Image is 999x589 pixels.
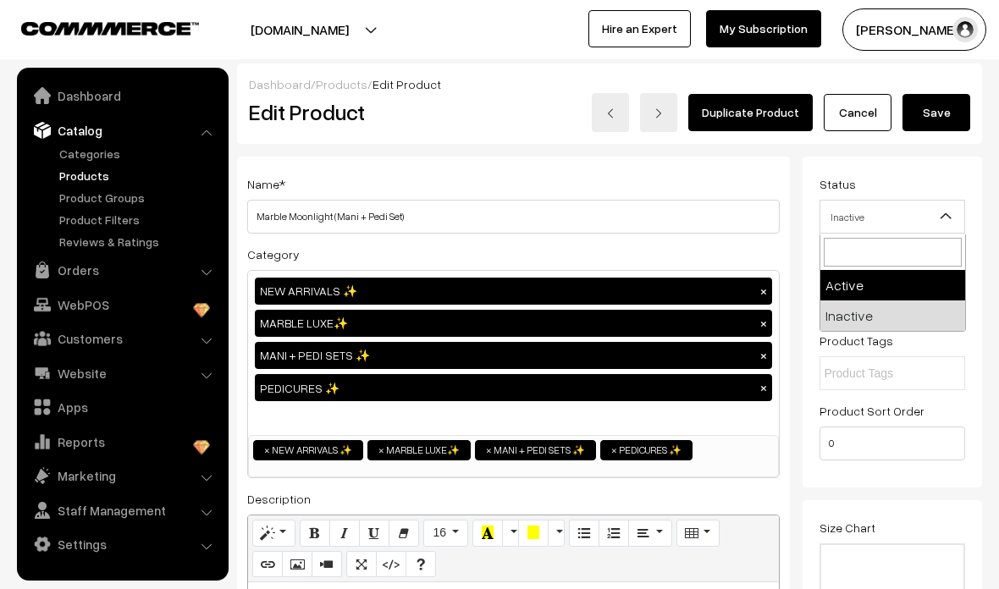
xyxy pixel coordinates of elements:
a: Products [316,77,367,91]
a: Orders [21,255,223,285]
a: My Subscription [706,10,821,47]
input: Name [247,200,780,234]
a: Website [21,358,223,388]
label: Product Tags [820,332,893,350]
div: NEW ARRIVALS ✨ [255,278,772,305]
li: MANI + PEDI SETS ✨ [475,440,596,460]
label: Product Sort Order [820,402,924,420]
label: Status [820,175,856,193]
div: MANI + PEDI SETS ✨ [255,342,772,369]
a: Reviews & Ratings [55,233,223,250]
a: Dashboard [21,80,223,111]
span: Inactive [820,200,966,234]
li: Active [820,270,965,300]
a: Product Groups [55,189,223,206]
a: Settings [21,529,223,559]
a: Apps [21,392,223,422]
button: × [756,283,771,299]
span: × [378,443,384,458]
img: right-arrow.png [654,108,664,118]
a: Product Filters [55,211,223,228]
li: MARBLE LUXE✨ [367,440,471,460]
span: Inactive [820,202,965,232]
div: PEDICURES ✨ [255,374,772,401]
label: Name [247,175,285,193]
a: Staff Management [21,495,223,526]
a: Categories [55,145,223,162]
button: [DOMAIN_NAME] [191,8,408,51]
a: Marketing [21,460,223,491]
button: 16 [423,520,468,547]
input: Enter Number [820,427,966,460]
button: × [756,380,771,395]
div: / / [249,75,970,93]
a: COMMMERCE [21,17,169,37]
a: Dashboard [249,77,311,91]
a: WebPOS [21,289,223,320]
li: NEW ARRIVALS ✨ [253,440,363,460]
label: Category [247,245,300,263]
button: Save [902,94,970,131]
img: user [952,17,978,42]
button: × [756,316,771,331]
a: Reports [21,427,223,457]
a: Cancel [824,94,891,131]
label: Size Chart [820,519,875,537]
label: Description [247,490,311,508]
h2: Edit Product [249,99,535,125]
a: Hire an Expert [588,10,691,47]
span: × [611,443,617,458]
li: PEDICURES ✨ [600,440,693,460]
a: Customers [21,323,223,354]
button: [PERSON_NAME]… [842,8,986,51]
img: left-arrow.png [605,108,615,118]
span: × [486,443,492,458]
span: Edit Product [373,77,441,91]
button: × [756,348,771,363]
a: Catalog [21,115,223,146]
a: Duplicate Product [688,94,813,131]
img: COMMMERCE [21,22,199,35]
li: Inactive [820,300,965,331]
span: × [264,443,270,458]
div: MARBLE LUXE✨ [255,310,772,337]
input: Product Tags [825,365,973,383]
span: 16 [433,526,446,539]
a: Products [55,167,223,184]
